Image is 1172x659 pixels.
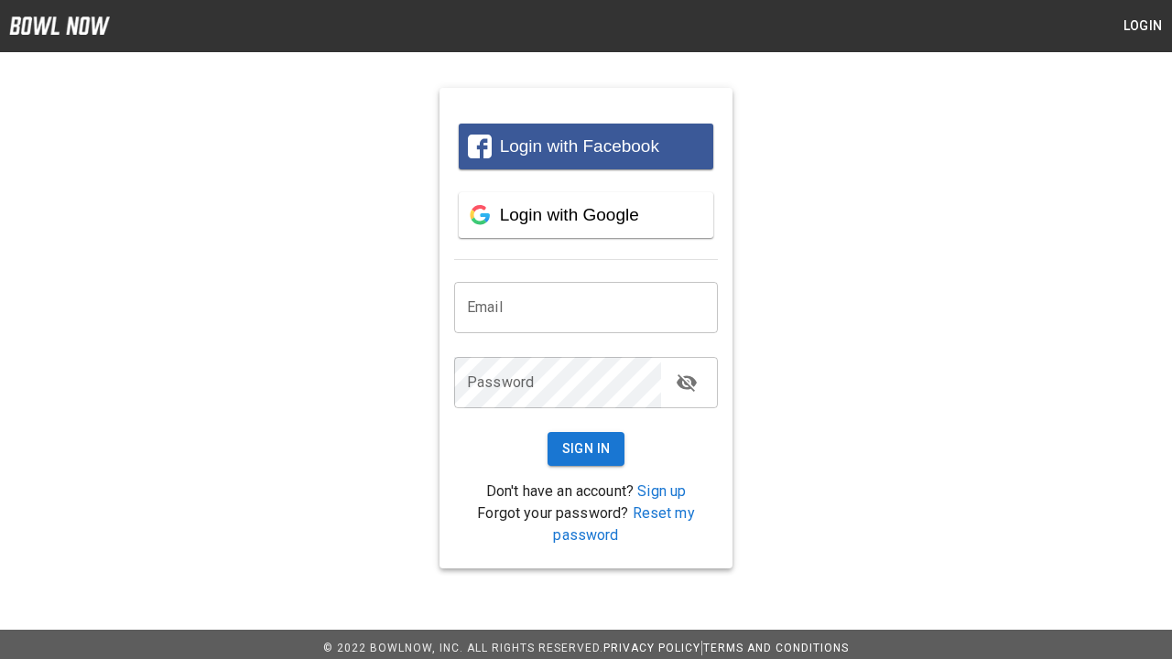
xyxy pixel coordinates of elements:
[1113,9,1172,43] button: Login
[459,192,713,238] button: Login with Google
[323,642,603,654] span: © 2022 BowlNow, Inc. All Rights Reserved.
[459,124,713,169] button: Login with Facebook
[703,642,849,654] a: Terms and Conditions
[603,642,700,654] a: Privacy Policy
[454,502,718,546] p: Forgot your password?
[668,364,705,401] button: toggle password visibility
[553,504,694,544] a: Reset my password
[637,482,686,500] a: Sign up
[548,432,625,466] button: Sign In
[454,481,718,502] p: Don't have an account?
[500,136,659,156] span: Login with Facebook
[500,205,639,224] span: Login with Google
[9,16,110,35] img: logo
